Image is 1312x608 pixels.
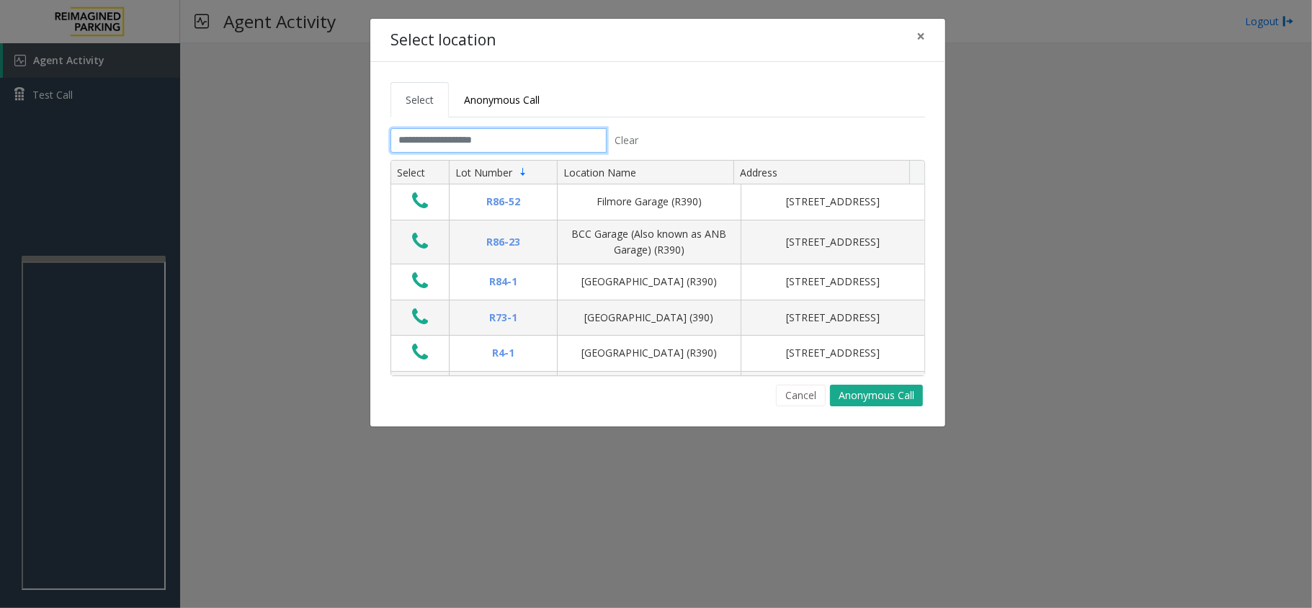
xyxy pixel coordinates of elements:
[750,310,916,326] div: [STREET_ADDRESS]
[391,29,496,52] h4: Select location
[563,166,636,179] span: Location Name
[566,194,732,210] div: Filmore Garage (R390)
[906,19,935,54] button: Close
[566,274,732,290] div: [GEOGRAPHIC_DATA] (R390)
[740,166,777,179] span: Address
[750,194,916,210] div: [STREET_ADDRESS]
[458,194,548,210] div: R86-52
[916,26,925,46] span: ×
[458,310,548,326] div: R73-1
[566,345,732,361] div: [GEOGRAPHIC_DATA] (R390)
[406,93,434,107] span: Select
[517,166,529,178] span: Sortable
[391,161,924,375] div: Data table
[566,226,732,259] div: BCC Garage (Also known as ANB Garage) (R390)
[750,274,916,290] div: [STREET_ADDRESS]
[750,345,916,361] div: [STREET_ADDRESS]
[607,128,647,153] button: Clear
[830,385,923,406] button: Anonymous Call
[391,161,449,185] th: Select
[776,385,826,406] button: Cancel
[458,234,548,250] div: R86-23
[391,82,925,117] ul: Tabs
[464,93,540,107] span: Anonymous Call
[750,234,916,250] div: [STREET_ADDRESS]
[458,345,548,361] div: R4-1
[566,310,732,326] div: [GEOGRAPHIC_DATA] (390)
[455,166,512,179] span: Lot Number
[458,274,548,290] div: R84-1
